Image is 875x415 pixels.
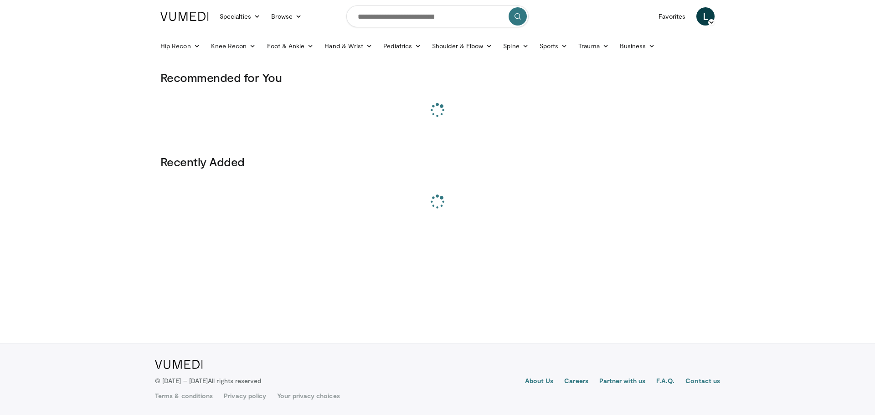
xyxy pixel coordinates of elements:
[653,7,691,26] a: Favorites
[206,37,262,55] a: Knee Recon
[266,7,308,26] a: Browse
[427,37,498,55] a: Shoulder & Elbow
[599,376,645,387] a: Partner with us
[378,37,427,55] a: Pediatrics
[319,37,378,55] a: Hand & Wrist
[155,376,262,385] p: © [DATE] – [DATE]
[214,7,266,26] a: Specialties
[525,376,554,387] a: About Us
[155,360,203,369] img: VuMedi Logo
[614,37,661,55] a: Business
[277,391,340,400] a: Your privacy choices
[208,377,261,384] span: All rights reserved
[534,37,573,55] a: Sports
[262,37,319,55] a: Foot & Ankle
[685,376,720,387] a: Contact us
[224,391,266,400] a: Privacy policy
[155,37,206,55] a: Hip Recon
[498,37,534,55] a: Spine
[696,7,715,26] a: L
[564,376,588,387] a: Careers
[155,391,213,400] a: Terms & conditions
[573,37,614,55] a: Trauma
[160,12,209,21] img: VuMedi Logo
[160,154,715,169] h3: Recently Added
[160,70,715,85] h3: Recommended for You
[346,5,529,27] input: Search topics, interventions
[656,376,674,387] a: F.A.Q.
